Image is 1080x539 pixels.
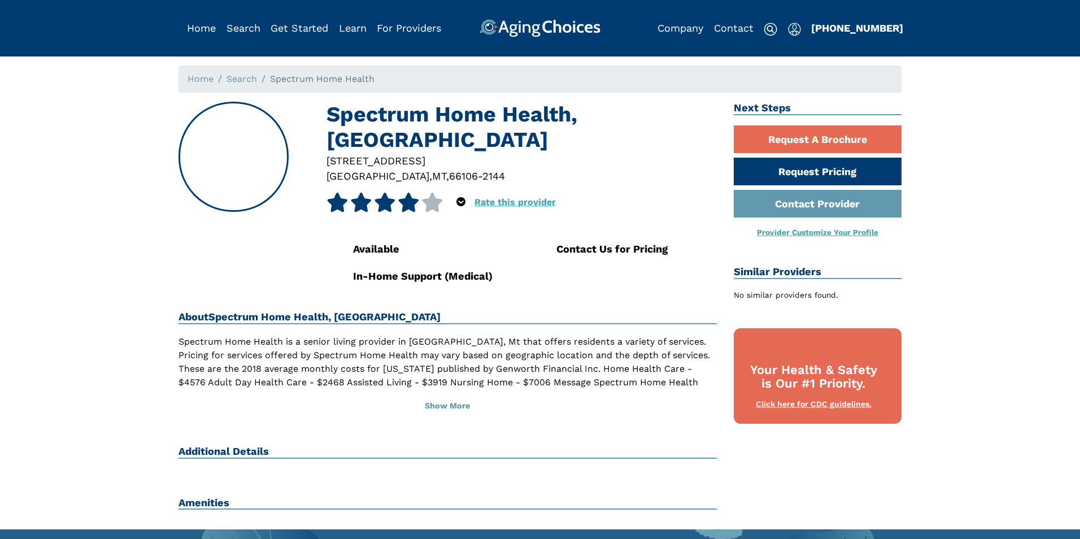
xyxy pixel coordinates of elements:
[178,394,717,419] button: Show More
[432,170,446,182] span: MT
[757,228,878,237] a: Provider Customize Your Profile
[764,23,777,36] img: search-icon.svg
[449,168,505,184] div: 66106-2144
[429,170,432,182] span: ,
[456,193,465,212] div: Popover trigger
[339,22,367,34] a: Learn
[556,241,717,257] div: Contact Us for Pricing
[734,190,902,218] a: Contact Provider
[271,22,328,34] a: Get Started
[480,19,600,37] img: AgingChoices
[326,102,717,153] h1: Spectrum Home Health, [GEOGRAPHIC_DATA]
[353,268,513,284] div: In-Home Support (Medical)
[178,66,902,93] nav: breadcrumb
[326,170,429,182] span: [GEOGRAPHIC_DATA]
[178,311,717,324] h2: About Spectrum Home Health, [GEOGRAPHIC_DATA]
[187,22,216,34] a: Home
[446,170,449,182] span: ,
[227,22,260,34] a: Search
[734,289,902,301] div: No similar providers found.
[353,241,513,257] div: Available
[227,73,257,84] a: Search
[788,19,801,37] div: Popover trigger
[188,73,214,84] a: Home
[734,158,902,185] a: Request Pricing
[178,497,717,510] h2: Amenities
[178,335,717,403] p: Spectrum Home Health is a senior living provider in [GEOGRAPHIC_DATA], Mt that offers residents a...
[811,22,903,34] a: [PHONE_NUMBER]
[657,22,703,34] a: Company
[227,19,260,37] div: Popover trigger
[714,22,754,34] a: Contact
[178,445,717,459] h2: Additional Details
[734,102,902,115] h2: Next Steps
[326,153,717,168] div: [STREET_ADDRESS]
[734,125,902,153] a: Request A Brochure
[377,22,441,34] a: For Providers
[474,197,556,207] a: Rate this provider
[745,363,883,392] div: Your Health & Safety is Our #1 Priority.
[788,23,801,36] img: user-icon.svg
[270,73,374,84] span: Spectrum Home Health
[734,266,902,279] h2: Similar Providers
[745,399,883,410] div: Click here for CDC guidelines.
